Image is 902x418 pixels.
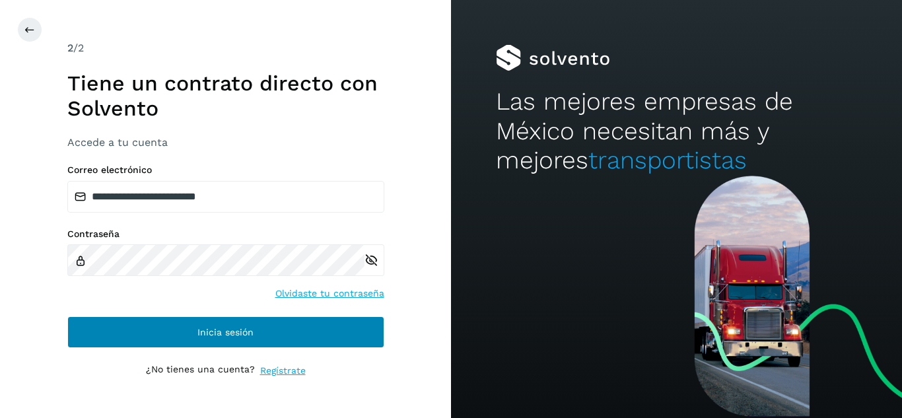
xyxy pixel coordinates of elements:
[67,40,384,56] div: /2
[67,316,384,348] button: Inicia sesión
[67,136,384,149] h3: Accede a tu cuenta
[588,146,747,174] span: transportistas
[67,164,384,176] label: Correo electrónico
[67,42,73,54] span: 2
[67,228,384,240] label: Contraseña
[197,328,254,337] span: Inicia sesión
[260,364,306,378] a: Regístrate
[146,364,255,378] p: ¿No tienes una cuenta?
[67,71,384,122] h1: Tiene un contrato directo con Solvento
[275,287,384,300] a: Olvidaste tu contraseña
[496,87,856,175] h2: Las mejores empresas de México necesitan más y mejores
